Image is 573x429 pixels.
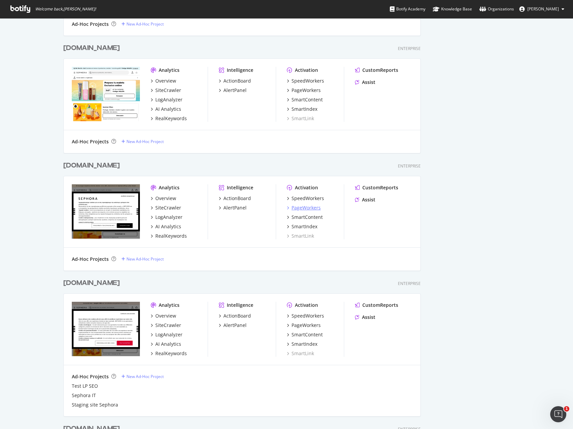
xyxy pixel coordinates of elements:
[121,374,164,379] a: New Ad-Hoc Project
[287,322,321,329] a: PageWorkers
[63,278,120,288] div: [DOMAIN_NAME]
[72,256,109,263] div: Ad-Hoc Projects
[287,96,323,103] a: SmartContent
[219,322,247,329] a: AlertPanel
[155,214,183,221] div: LogAnalyzer
[527,6,559,12] span: Cedric Cherchi
[159,184,179,191] div: Analytics
[362,196,375,203] div: Assist
[433,6,472,12] div: Knowledge Base
[219,78,251,84] a: ActionBoard
[292,106,317,112] div: SmartIndex
[72,302,140,356] img: www.sephora.fr
[223,195,251,202] div: ActionBoard
[155,331,183,338] div: LogAnalyzer
[155,322,181,329] div: SiteCrawler
[151,322,181,329] a: SiteCrawler
[72,184,140,239] img: www.sephora.gr
[292,223,317,230] div: SmartIndex
[550,406,566,422] iframe: Intercom live chat
[227,302,253,308] div: Intelligence
[63,161,120,171] div: [DOMAIN_NAME]
[72,138,109,145] div: Ad-Hoc Projects
[126,139,164,144] div: New Ad-Hoc Project
[287,223,317,230] a: SmartIndex
[72,373,109,380] div: Ad-Hoc Projects
[219,204,247,211] a: AlertPanel
[362,314,375,321] div: Assist
[151,350,187,357] a: RealKeywords
[151,313,176,319] a: Overview
[151,233,187,239] a: RealKeywords
[121,256,164,262] a: New Ad-Hoc Project
[287,204,321,211] a: PageWorkers
[287,313,324,319] a: SpeedWorkers
[223,313,251,319] div: ActionBoard
[292,204,321,211] div: PageWorkers
[72,67,140,121] img: wwww.sephora.es
[151,87,181,94] a: SiteCrawler
[292,214,323,221] div: SmartContent
[355,184,398,191] a: CustomReports
[72,21,109,28] div: Ad-Hoc Projects
[514,4,570,14] button: [PERSON_NAME]
[151,341,181,347] a: AI Analytics
[121,139,164,144] a: New Ad-Hoc Project
[292,313,324,319] div: SpeedWorkers
[126,21,164,27] div: New Ad-Hoc Project
[155,233,187,239] div: RealKeywords
[223,87,247,94] div: AlertPanel
[287,350,314,357] a: SmartLink
[355,67,398,74] a: CustomReports
[219,195,251,202] a: ActionBoard
[151,96,183,103] a: LogAnalyzer
[155,350,187,357] div: RealKeywords
[121,21,164,27] a: New Ad-Hoc Project
[72,392,96,399] a: Sephora IT
[151,78,176,84] a: Overview
[151,223,181,230] a: AI Analytics
[295,302,318,308] div: Activation
[362,67,398,74] div: CustomReports
[155,87,181,94] div: SiteCrawler
[287,341,317,347] a: SmartIndex
[155,106,181,112] div: AI Analytics
[362,302,398,308] div: CustomReports
[151,331,183,338] a: LogAnalyzer
[219,313,251,319] a: ActionBoard
[287,78,324,84] a: SpeedWorkers
[155,313,176,319] div: Overview
[287,115,314,122] div: SmartLink
[155,96,183,103] div: LogAnalyzer
[292,78,324,84] div: SpeedWorkers
[355,79,375,86] a: Assist
[223,322,247,329] div: AlertPanel
[479,6,514,12] div: Organizations
[362,184,398,191] div: CustomReports
[295,67,318,74] div: Activation
[155,195,176,202] div: Overview
[355,196,375,203] a: Assist
[292,322,321,329] div: PageWorkers
[159,67,179,74] div: Analytics
[564,406,569,412] span: 1
[126,256,164,262] div: New Ad-Hoc Project
[362,79,375,86] div: Assist
[287,87,321,94] a: PageWorkers
[223,204,247,211] div: AlertPanel
[72,401,118,408] a: Staging site Sephora
[227,67,253,74] div: Intelligence
[159,302,179,308] div: Analytics
[155,204,181,211] div: SiteCrawler
[355,302,398,308] a: CustomReports
[151,106,181,112] a: AI Analytics
[151,195,176,202] a: Overview
[35,6,96,12] span: Welcome back, [PERSON_NAME] !
[223,78,251,84] div: ActionBoard
[292,331,323,338] div: SmartContent
[227,184,253,191] div: Intelligence
[292,96,323,103] div: SmartContent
